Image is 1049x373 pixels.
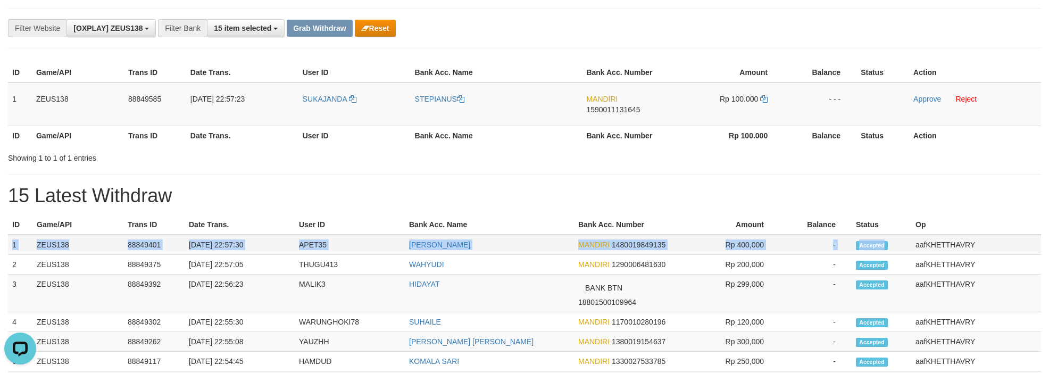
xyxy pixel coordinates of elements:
th: Status [852,215,911,235]
span: Accepted [856,280,888,289]
th: Date Trans. [186,63,298,82]
td: APET35 [295,235,405,255]
th: Status [856,126,909,145]
a: Reject [956,95,977,103]
span: [DATE] 22:57:23 [190,95,245,103]
a: Copy 100000 to clipboard [760,95,768,103]
th: ID [8,215,32,235]
td: Rp 300,000 [672,332,780,352]
td: 4 [8,312,32,332]
span: Copy 1480019849135 to clipboard [612,241,665,249]
td: ZEUS138 [32,255,123,275]
span: Rp 100.000 [720,95,758,103]
th: Balance [780,215,852,235]
td: [DATE] 22:56:23 [185,275,295,312]
a: STEPIANUS [415,95,464,103]
span: MANDIRI [586,95,618,103]
th: Date Trans. [185,215,295,235]
button: 15 item selected [207,19,285,37]
td: - [780,275,852,312]
th: Game/API [32,215,123,235]
td: [DATE] 22:55:08 [185,332,295,352]
td: MALIK3 [295,275,405,312]
td: HAMDUD [295,352,405,371]
th: User ID [298,126,411,145]
button: [OXPLAY] ZEUS138 [66,19,156,37]
td: ZEUS138 [32,275,123,312]
td: ZEUS138 [32,332,123,352]
td: aafKHETTHAVRY [911,275,1041,312]
th: Bank Acc. Number [574,215,672,235]
span: MANDIRI [578,260,610,269]
td: ZEUS138 [32,235,123,255]
span: Copy 1170010280196 to clipboard [612,318,665,326]
td: WARUNGHOKI78 [295,312,405,332]
td: 88849375 [123,255,185,275]
td: 1 [8,82,32,126]
span: Accepted [856,261,888,270]
span: MANDIRI [578,318,610,326]
td: 88849392 [123,275,185,312]
span: [OXPLAY] ZEUS138 [73,24,143,32]
th: ID [8,63,32,82]
th: Bank Acc. Name [405,215,574,235]
span: Accepted [856,241,888,250]
td: Rp 120,000 [672,312,780,332]
a: KOMALA SARI [409,357,459,366]
span: Copy 1380019154637 to clipboard [612,337,665,346]
a: WAHYUDI [409,260,444,269]
td: Rp 250,000 [672,352,780,371]
a: [PERSON_NAME] [PERSON_NAME] [409,337,534,346]
td: 1 [8,235,32,255]
th: Trans ID [124,63,186,82]
td: 3 [8,275,32,312]
span: 15 item selected [214,24,271,32]
td: ZEUS138 [32,312,123,332]
span: Copy 18801500109964 to clipboard [578,298,636,306]
td: - [780,312,852,332]
th: Bank Acc. Name [411,126,582,145]
th: Bank Acc. Name [411,63,582,82]
button: Reset [355,20,396,37]
span: BANK BTN [578,279,629,297]
span: Copy 1590011131645 to clipboard [586,105,640,114]
button: Open LiveChat chat widget [4,4,36,36]
td: - - - [784,82,856,126]
th: Amount [674,63,784,82]
td: 88849117 [123,352,185,371]
button: Grab Withdraw [287,20,352,37]
a: Approve [913,95,941,103]
span: MANDIRI [578,241,610,249]
h1: 15 Latest Withdraw [8,185,1041,206]
th: User ID [298,63,411,82]
td: Rp 400,000 [672,235,780,255]
th: Balance [784,126,856,145]
td: aafKHETTHAVRY [911,332,1041,352]
td: - [780,352,852,371]
td: [DATE] 22:57:30 [185,235,295,255]
span: Copy 1330027533785 to clipboard [612,357,665,366]
th: User ID [295,215,405,235]
td: [DATE] 22:54:45 [185,352,295,371]
a: HIDAYAT [409,280,440,288]
td: 88849302 [123,312,185,332]
td: [DATE] 22:57:05 [185,255,295,275]
th: Amount [672,215,780,235]
span: Accepted [856,338,888,347]
td: 88849401 [123,235,185,255]
th: Date Trans. [186,126,298,145]
td: - [780,235,852,255]
td: YAUZHH [295,332,405,352]
td: Rp 200,000 [672,255,780,275]
td: 88849262 [123,332,185,352]
th: Trans ID [123,215,185,235]
td: Rp 299,000 [672,275,780,312]
th: Balance [784,63,856,82]
span: 88849585 [128,95,161,103]
div: Filter Bank [158,19,207,37]
td: [DATE] 22:55:30 [185,312,295,332]
td: ZEUS138 [32,352,123,371]
th: Trans ID [124,126,186,145]
th: Status [856,63,909,82]
span: Copy 1290006481630 to clipboard [612,260,665,269]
